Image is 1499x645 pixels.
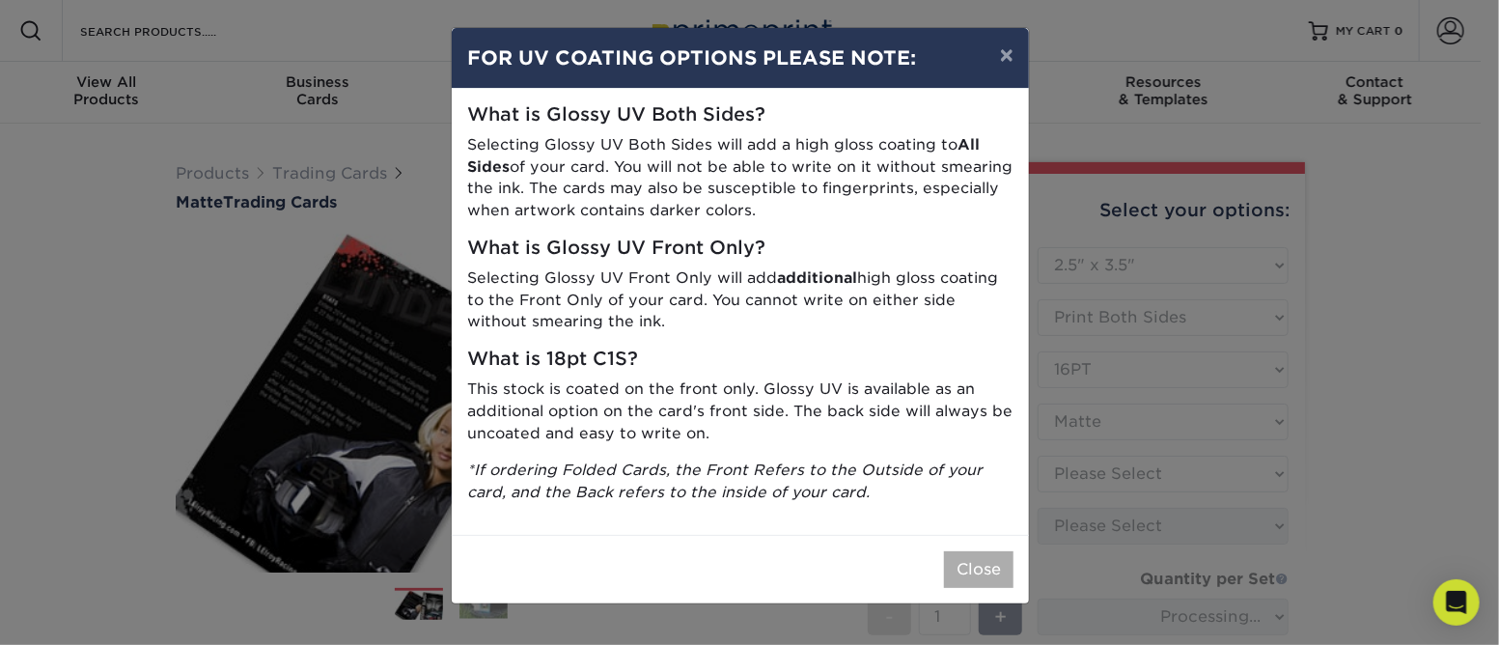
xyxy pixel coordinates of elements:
h5: What is Glossy UV Both Sides? [467,104,1013,126]
p: This stock is coated on the front only. Glossy UV is available as an additional option on the car... [467,379,1013,444]
p: Selecting Glossy UV Both Sides will add a high gloss coating to of your card. You will not be abl... [467,134,1013,222]
button: × [985,28,1029,82]
h5: What is Glossy UV Front Only? [467,238,1013,260]
button: Close [944,551,1013,588]
strong: All Sides [467,135,980,176]
p: Selecting Glossy UV Front Only will add high gloss coating to the Front Only of your card. You ca... [467,267,1013,333]
h5: What is 18pt C1S? [467,349,1013,371]
i: *If ordering Folded Cards, the Front Refers to the Outside of your card, and the Back refers to t... [467,461,983,501]
h4: FOR UV COATING OPTIONS PLEASE NOTE: [467,43,1013,72]
div: Open Intercom Messenger [1433,579,1480,626]
strong: additional [777,268,857,287]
